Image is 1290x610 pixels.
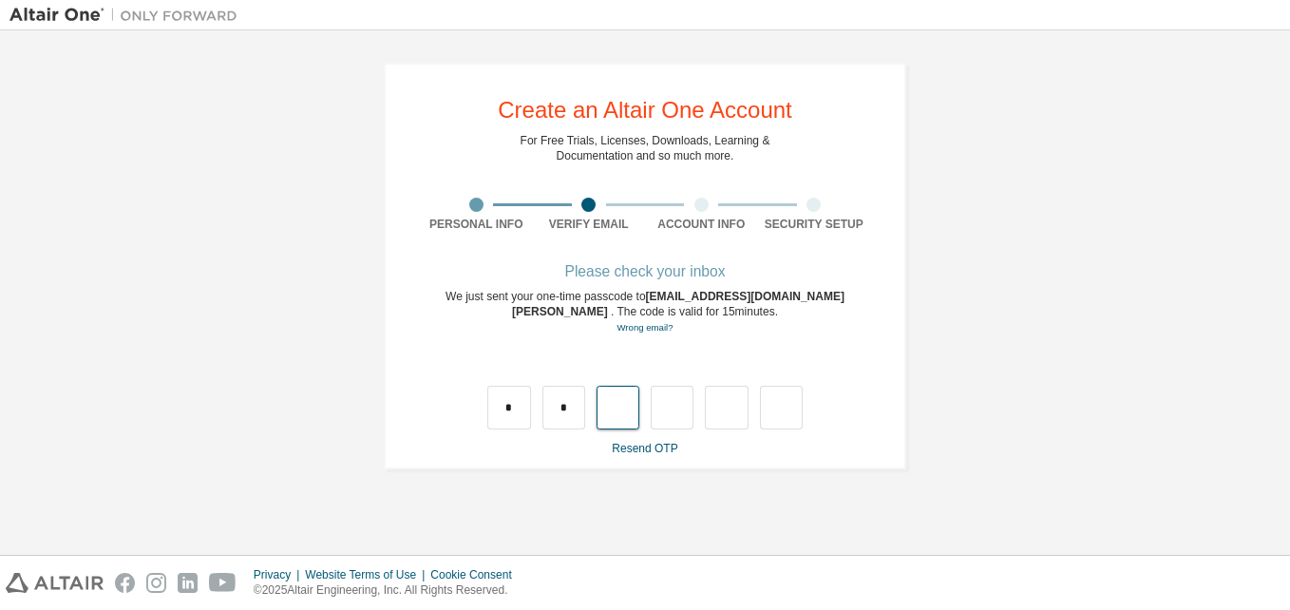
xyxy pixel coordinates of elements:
img: linkedin.svg [178,573,198,593]
div: For Free Trials, Licenses, Downloads, Learning & Documentation and so much more. [521,133,770,163]
div: We just sent your one-time passcode to . The code is valid for 15 minutes. [420,289,870,335]
div: Please check your inbox [420,266,870,277]
span: [EMAIL_ADDRESS][DOMAIN_NAME][PERSON_NAME] [512,290,844,318]
p: © 2025 Altair Engineering, Inc. All Rights Reserved. [254,582,523,599]
img: Altair One [9,6,247,25]
div: Verify Email [533,217,646,232]
div: Website Terms of Use [305,567,430,582]
div: Create an Altair One Account [498,99,792,122]
div: Account Info [645,217,758,232]
div: Cookie Consent [430,567,522,582]
img: facebook.svg [115,573,135,593]
div: Personal Info [420,217,533,232]
a: Go back to the registration form [617,322,673,333]
img: altair_logo.svg [6,573,104,593]
img: youtube.svg [209,573,237,593]
div: Privacy [254,567,305,582]
img: instagram.svg [146,573,166,593]
a: Resend OTP [612,442,677,455]
div: Security Setup [758,217,871,232]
